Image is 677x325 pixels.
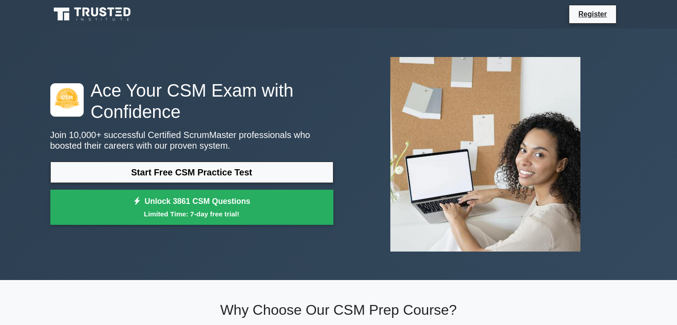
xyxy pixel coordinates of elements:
p: Join 10,000+ successful Certified ScrumMaster professionals who boosted their careers with our pr... [50,130,333,151]
h1: Ace Your CSM Exam with Confidence [50,80,333,122]
small: Limited Time: 7-day free trial! [61,209,322,219]
a: Start Free CSM Practice Test [50,162,333,183]
a: Unlock 3861 CSM QuestionsLimited Time: 7-day free trial! [50,190,333,225]
a: Register [573,8,612,20]
h2: Why Choose Our CSM Prep Course? [50,301,627,318]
